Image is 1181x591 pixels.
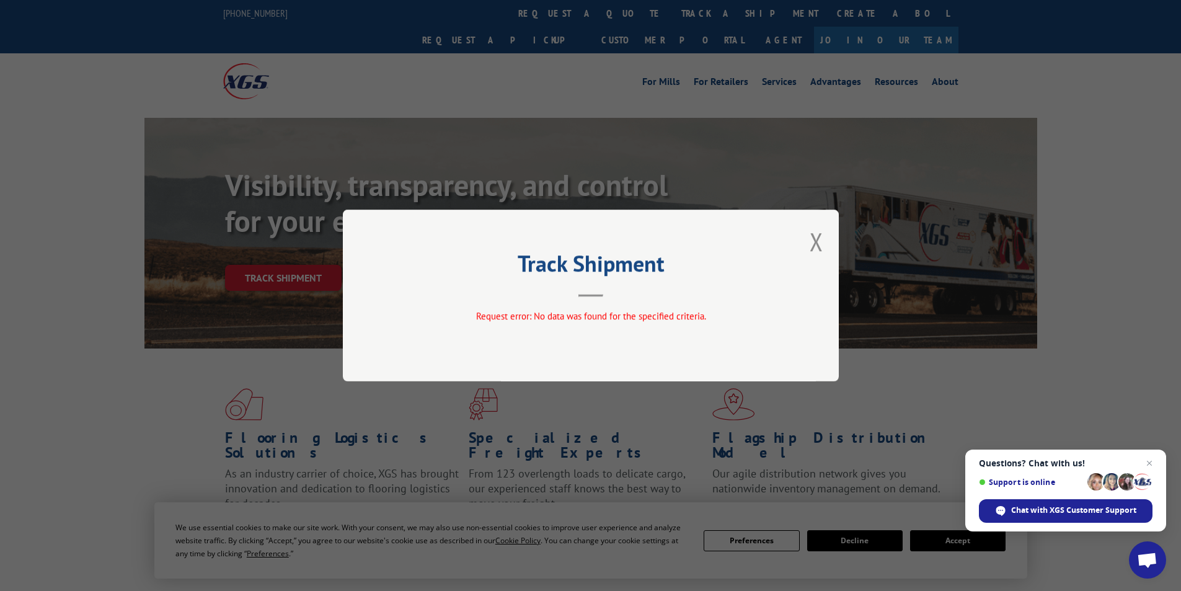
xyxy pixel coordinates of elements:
[979,458,1152,468] span: Questions? Chat with us!
[405,255,777,278] h2: Track Shipment
[810,225,823,258] button: Close modal
[979,499,1152,523] div: Chat with XGS Customer Support
[979,478,1083,487] span: Support is online
[1142,456,1157,471] span: Close chat
[1011,505,1136,516] span: Chat with XGS Customer Support
[475,310,706,322] span: Request error: No data was found for the specified criteria.
[1129,541,1166,579] div: Open chat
